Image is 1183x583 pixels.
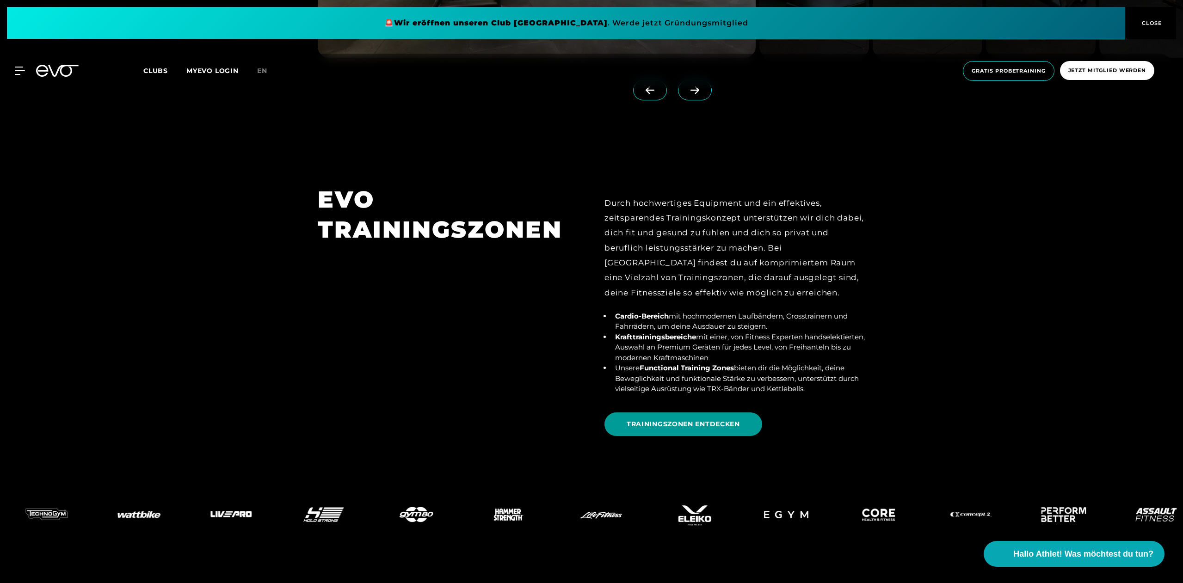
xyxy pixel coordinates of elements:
[555,491,647,538] img: evofitness – null
[143,66,186,75] a: Clubs
[604,196,865,300] div: Durch hochwertiges Equipment und ein effektives, zeitsparendes Trainingskonzept unterstützen wir ...
[611,332,865,363] li: mit einer, von Fitness Experten handselektierten, Auswahl an Premium Geräten für jedes Level, von...
[925,491,1017,538] img: evofitness – null
[611,363,865,394] li: Unsere bieten dir die Möglichkeit, deine Beweglichkeit und funktionale Stärke zu verbessern, unte...
[640,363,734,372] strong: Functional Training Zones
[318,184,579,245] h1: EVO TRAININGSZONEN
[972,67,1046,75] span: Gratis Probetraining
[832,491,925,538] img: evofitness – null
[984,541,1165,567] button: Hallo Athlet! Was möchtest du tun?
[611,311,865,332] li: mit hochmodernen Laufbändern, Crosstrainern und Fahrrädern, um deine Ausdauer zu steigern.
[960,61,1057,81] a: Gratis Probetraining
[257,66,278,76] a: en
[185,491,277,538] img: evofitness – null
[370,491,462,538] img: evofitness – null
[277,491,370,538] img: evofitness – null
[1017,491,1110,538] img: evofitness – null
[647,491,740,538] img: evofitness – null
[1140,19,1162,27] span: CLOSE
[1068,67,1146,74] span: Jetzt Mitglied werden
[1057,61,1157,81] a: Jetzt Mitglied werden
[257,67,267,75] span: en
[92,491,185,538] img: evofitness – null
[186,67,239,75] a: MYEVO LOGIN
[1013,548,1153,560] span: Hallo Athlet! Was möchtest du tun?
[615,312,669,320] strong: Cardio-Bereich
[627,419,740,429] span: TRAININGSZONEN ENTDECKEN
[1125,7,1176,39] button: CLOSE
[462,491,555,538] img: evofitness – null
[143,67,168,75] span: Clubs
[604,405,766,443] a: TRAININGSZONEN ENTDECKEN
[615,332,696,341] strong: Krafttrainingsbereiche
[740,491,832,538] img: evofitness – null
